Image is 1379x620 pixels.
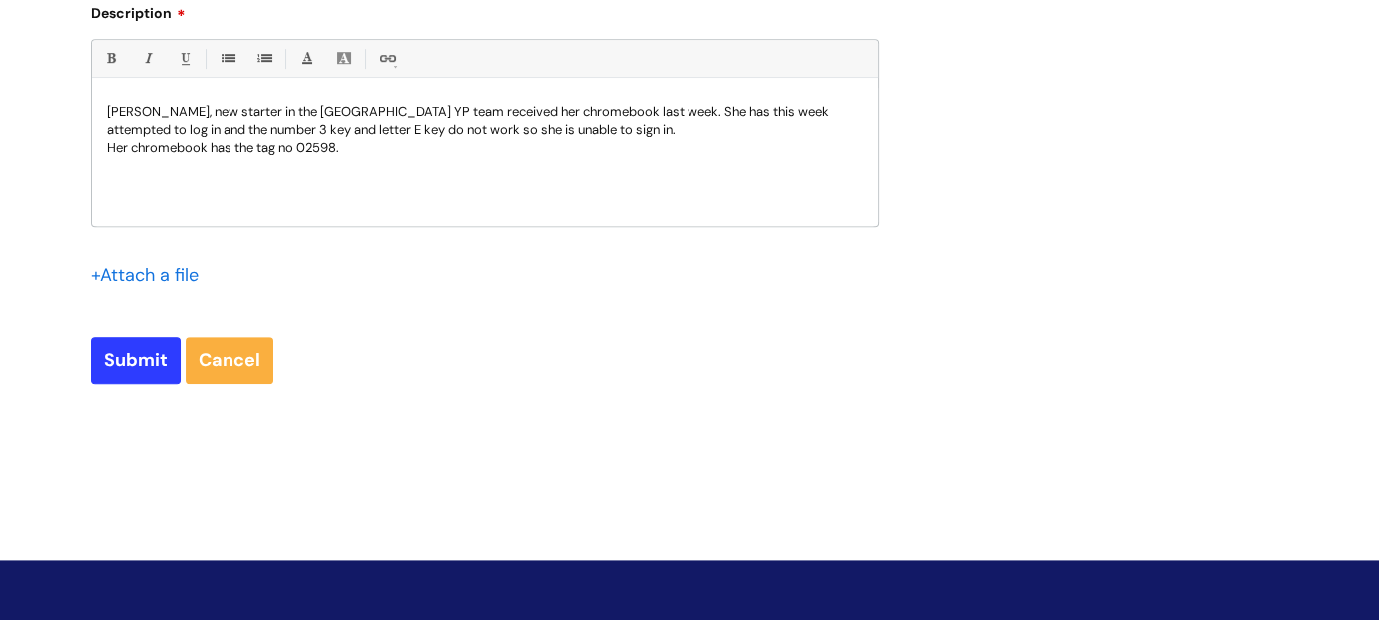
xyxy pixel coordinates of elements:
[135,46,160,71] a: Italic (Ctrl-I)
[374,46,399,71] a: Link
[215,46,239,71] a: • Unordered List (Ctrl-Shift-7)
[172,46,197,71] a: Underline(Ctrl-U)
[186,337,273,383] a: Cancel
[294,46,319,71] a: Font Color
[251,46,276,71] a: 1. Ordered List (Ctrl-Shift-8)
[107,103,863,139] p: [PERSON_NAME], new starter in the [GEOGRAPHIC_DATA] YP team received her chromebook last week. Sh...
[91,259,211,291] div: Attach a file
[107,139,863,157] p: Her chromebook has the tag no 02598.
[331,46,356,71] a: Back Color
[91,337,181,383] input: Submit
[98,46,123,71] a: Bold (Ctrl-B)
[91,263,100,287] span: +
